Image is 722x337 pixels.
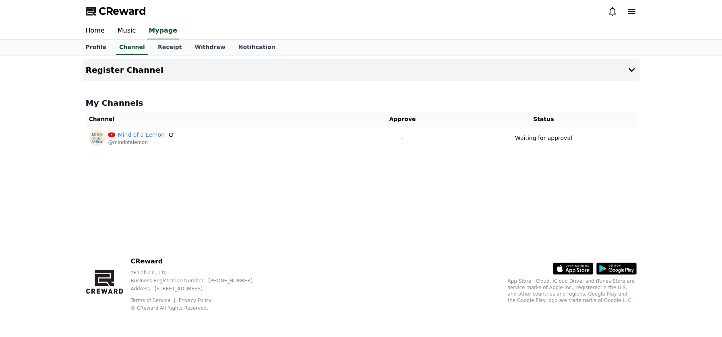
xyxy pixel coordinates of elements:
th: Approve [354,112,451,127]
a: CReward [86,5,146,18]
h4: Register Channel [86,66,163,74]
p: CReward [130,257,265,266]
p: - [358,134,448,142]
a: Terms of Service [130,298,176,303]
a: Channel [116,40,148,55]
p: Waiting for approval [515,134,572,142]
button: Register Channel [83,59,640,81]
a: Profile [79,40,113,55]
th: Channel [86,112,354,127]
p: Business Registration Number : [PHONE_NUMBER] [130,277,265,284]
h4: My Channels [86,97,637,109]
a: Withdraw [188,40,232,55]
a: Notification [232,40,282,55]
p: © CReward All Rights Reserved. [130,305,265,311]
p: App Store, iCloud, iCloud Drive, and iTunes Store are service marks of Apple Inc., registered in ... [508,278,637,304]
img: Mind of a Lemon [89,130,105,146]
a: Mind of a Lemon [118,131,165,139]
a: Music [111,23,143,39]
a: Receipt [151,40,188,55]
span: CReward [99,5,146,18]
p: Address : [STREET_ADDRESS] [130,286,265,292]
a: Mypage [147,23,179,39]
a: Home [79,23,111,39]
p: @mindofalemon [108,139,174,146]
th: Status [451,112,636,127]
a: Privacy Policy [179,298,212,303]
p: YP Lab Co., Ltd. [130,269,265,276]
